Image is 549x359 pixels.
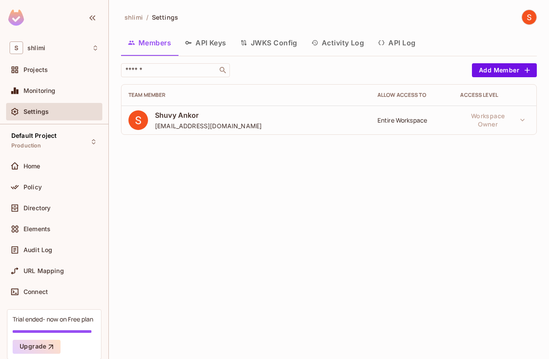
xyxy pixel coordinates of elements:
img: ACg8ocKACtgmBjgORicUXnJDJ1jrsR6oMiDa6N47sdvRFLItRNLYRw=s96-c [128,110,148,130]
img: Shuvy Ankor [522,10,536,24]
div: Entire Workspace [377,116,447,124]
button: JWKS Config [233,32,304,54]
button: Members [121,32,178,54]
span: Directory [24,205,51,212]
div: Trial ended- now on Free plan [13,315,93,323]
span: S [10,41,23,54]
span: Projects [24,66,48,73]
button: Upgrade [13,340,61,354]
span: Settings [24,108,49,115]
div: Access Level [460,92,529,99]
div: Allow Access to [377,92,447,99]
span: [EMAIL_ADDRESS][DOMAIN_NAME] [155,122,262,130]
span: URL Mapping [24,267,64,274]
span: Monitoring [24,87,56,94]
button: API Keys [178,32,233,54]
span: Shuvy Ankor [155,110,262,120]
span: Audit Log [24,246,52,253]
span: Elements [24,226,51,232]
span: Production [11,142,41,149]
button: API Log [371,32,422,54]
button: Activity Log [304,32,371,54]
img: SReyMgAAAABJRU5ErkJggg== [8,10,24,26]
span: shlimi [125,13,143,21]
li: / [146,13,148,21]
span: Workspace: shlimi [27,44,45,51]
div: Team Member [128,92,364,99]
span: Home [24,163,40,170]
span: Settings [152,13,178,21]
button: Workspace Owner [457,111,529,129]
span: Default Project [11,132,57,139]
button: Add Member [472,63,537,77]
span: Connect [24,288,48,295]
span: Policy [24,184,42,191]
